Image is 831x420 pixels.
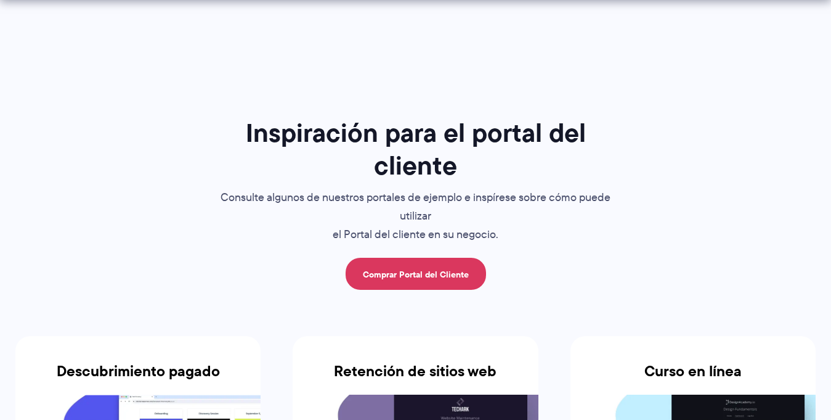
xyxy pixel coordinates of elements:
[246,113,586,185] font: Inspiración para el portal del cliente
[644,360,742,382] font: Curso en línea
[333,226,498,242] font: el Portal del cliente en su negocio.
[346,258,486,290] a: Comprar Portal del Cliente
[57,360,220,382] font: Descubrimiento pagado
[221,189,610,224] font: Consulte algunos de nuestros portales de ejemplo e inspírese sobre cómo puede utilizar
[363,268,469,281] font: Comprar Portal del Cliente
[334,360,497,382] font: Retención de sitios web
